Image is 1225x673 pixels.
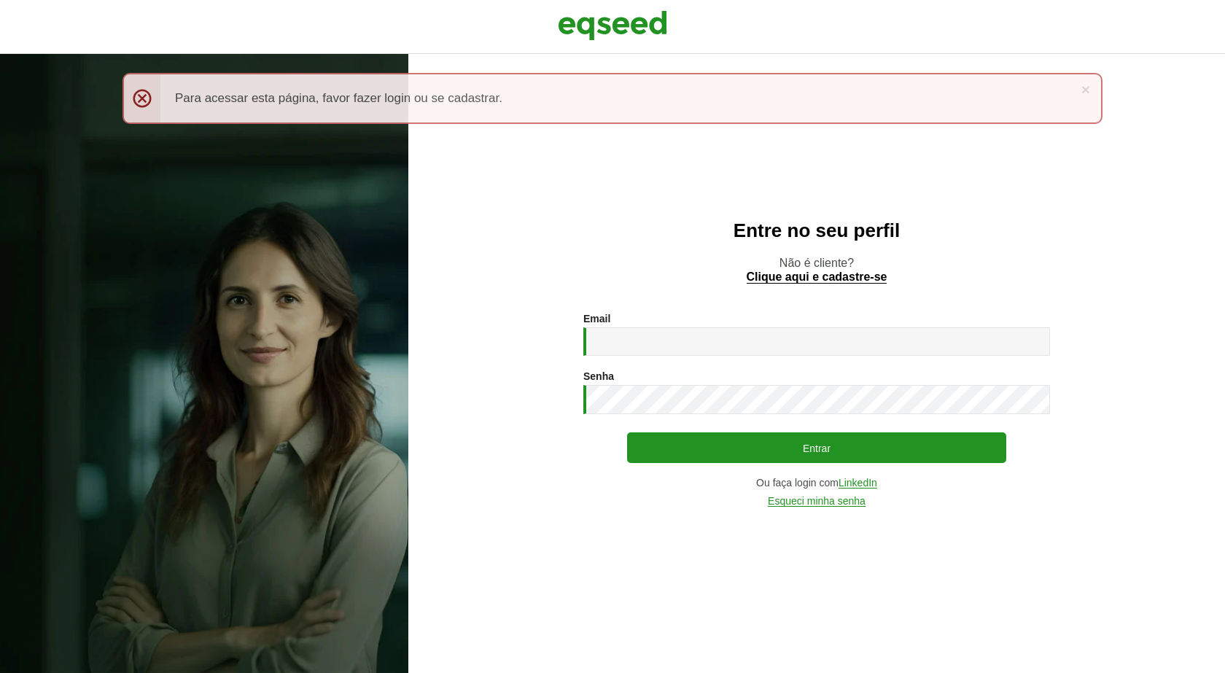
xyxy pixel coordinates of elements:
[583,314,610,324] label: Email
[747,271,887,284] a: Clique aqui e cadastre-se
[122,73,1102,124] div: Para acessar esta página, favor fazer login ou se cadastrar.
[558,7,667,44] img: EqSeed Logo
[583,371,614,381] label: Senha
[839,478,877,489] a: LinkedIn
[1081,82,1090,97] a: ×
[437,256,1196,284] p: Não é cliente?
[627,432,1006,463] button: Entrar
[583,478,1050,489] div: Ou faça login com
[437,220,1196,241] h2: Entre no seu perfil
[768,496,866,507] a: Esqueci minha senha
